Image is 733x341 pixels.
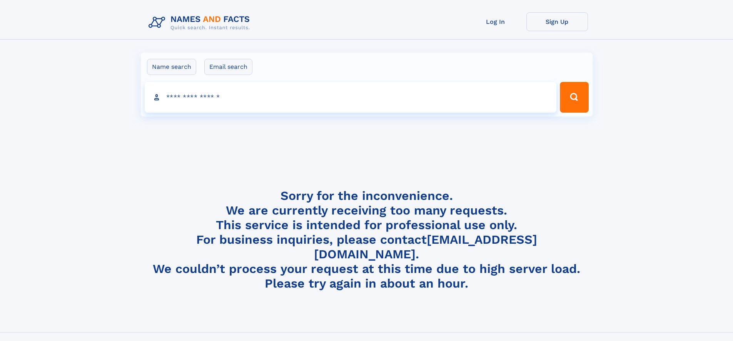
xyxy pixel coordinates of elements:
[145,188,588,291] h4: Sorry for the inconvenience. We are currently receiving too many requests. This service is intend...
[526,12,588,31] a: Sign Up
[465,12,526,31] a: Log In
[145,12,256,33] img: Logo Names and Facts
[560,82,588,113] button: Search Button
[145,82,557,113] input: search input
[147,59,196,75] label: Name search
[204,59,252,75] label: Email search
[314,232,537,261] a: [EMAIL_ADDRESS][DOMAIN_NAME]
